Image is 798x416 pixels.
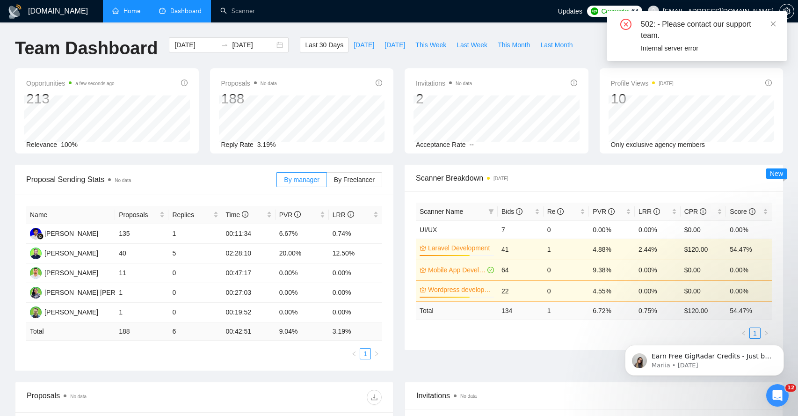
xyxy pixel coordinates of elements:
td: 1 [168,224,222,244]
span: No data [460,394,477,399]
td: 0.00% [726,220,772,239]
span: to [221,41,228,49]
img: AC [30,267,42,279]
span: info-circle [571,80,577,86]
input: Start date [174,40,217,50]
span: Scanner Breakdown [416,172,772,184]
span: left [351,351,357,357]
span: info-circle [749,208,755,215]
td: 64 [498,260,544,280]
td: $120.00 [681,239,726,260]
td: 0.75 % [635,301,681,320]
td: 0.00% [329,263,382,283]
span: info-circle [294,211,301,218]
span: info-circle [653,208,660,215]
td: 22 [498,280,544,301]
td: 0 [168,283,222,303]
td: 2.44% [635,239,681,260]
div: [PERSON_NAME] [44,228,98,239]
td: 4.88% [589,239,635,260]
td: 0 [544,260,589,280]
td: 6.67% [276,224,329,244]
td: 9.38% [589,260,635,280]
td: 0.00% [726,280,772,301]
td: 6 [168,322,222,341]
span: setting [780,7,794,15]
button: [DATE] [379,37,410,52]
div: 188 [221,90,277,108]
h1: Team Dashboard [15,37,158,59]
img: logo [7,4,22,19]
td: 7 [498,220,544,239]
button: Last 30 Days [300,37,348,52]
span: user [650,8,657,15]
li: Next Page [371,348,382,359]
span: 64 [631,6,638,16]
a: FR[PERSON_NAME] [30,229,98,237]
span: Last Month [540,40,573,50]
td: 0.00% [329,303,382,322]
span: PVR [593,208,615,215]
td: 0.74% [329,224,382,244]
td: 00:19:52 [222,303,276,322]
span: info-circle [700,208,706,215]
span: Only exclusive agency members [611,141,705,148]
a: SK[PERSON_NAME] [30,249,98,256]
button: left [348,348,360,359]
td: 1 [544,301,589,320]
th: Replies [168,206,222,224]
span: By manager [284,176,319,183]
td: 12.50% [329,244,382,263]
td: 0 [168,263,222,283]
span: Dashboard [170,7,202,15]
td: 4.55% [589,280,635,301]
span: Replies [172,210,211,220]
span: info-circle [348,211,354,218]
li: 1 [360,348,371,359]
td: 02:28:10 [222,244,276,263]
img: NK [30,307,42,318]
td: 00:47:17 [222,263,276,283]
a: setting [779,7,794,15]
td: 11 [115,263,168,283]
button: This Month [493,37,535,52]
span: check-circle [487,267,494,273]
a: NK[PERSON_NAME] [30,308,98,315]
span: crown [420,286,426,293]
button: download [367,390,382,405]
td: 0.00% [329,283,382,303]
time: [DATE] [493,176,508,181]
span: 12 [785,384,796,392]
div: [PERSON_NAME] [44,268,98,278]
td: 0 [544,280,589,301]
td: 54.47% [726,239,772,260]
span: LRR [638,208,660,215]
span: Re [547,208,564,215]
a: Wordpress development [428,285,492,295]
img: FR [30,228,42,240]
a: homeHome [112,7,140,15]
span: Invitations [416,78,472,89]
span: right [374,351,379,357]
span: filter [488,209,494,214]
span: -- [470,141,474,148]
span: Acceptance Rate [416,141,466,148]
input: End date [232,40,275,50]
td: $0.00 [681,260,726,280]
td: 0.00% [635,260,681,280]
div: 502: - Please contact our support team. [641,19,776,41]
div: Internal server error [641,43,776,53]
td: 135 [115,224,168,244]
div: Proposals [27,390,204,405]
span: This Week [415,40,446,50]
span: New [770,170,783,177]
td: 1 [544,239,589,260]
span: CPR [684,208,706,215]
a: 1 [360,349,370,359]
td: 00:27:03 [222,283,276,303]
div: 10 [611,90,674,108]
